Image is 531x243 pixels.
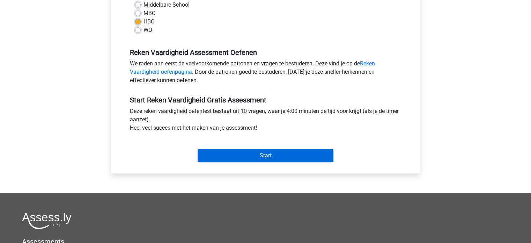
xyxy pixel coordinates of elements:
[198,149,333,162] input: Start
[22,213,72,229] img: Assessly logo
[125,59,407,87] div: We raden aan eerst de veelvoorkomende patronen en vragen te bestuderen. Deze vind je op de . Door...
[143,26,152,34] label: WO
[143,1,190,9] label: Middelbare School
[125,107,407,135] div: Deze reken vaardigheid oefentest bestaat uit 10 vragen, waar je 4:00 minuten de tijd voor krijgt ...
[143,9,156,17] label: MBO
[130,48,401,57] h5: Reken Vaardigheid Assessment Oefenen
[130,96,401,104] h5: Start Reken Vaardigheid Gratis Assessment
[143,17,155,26] label: HBO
